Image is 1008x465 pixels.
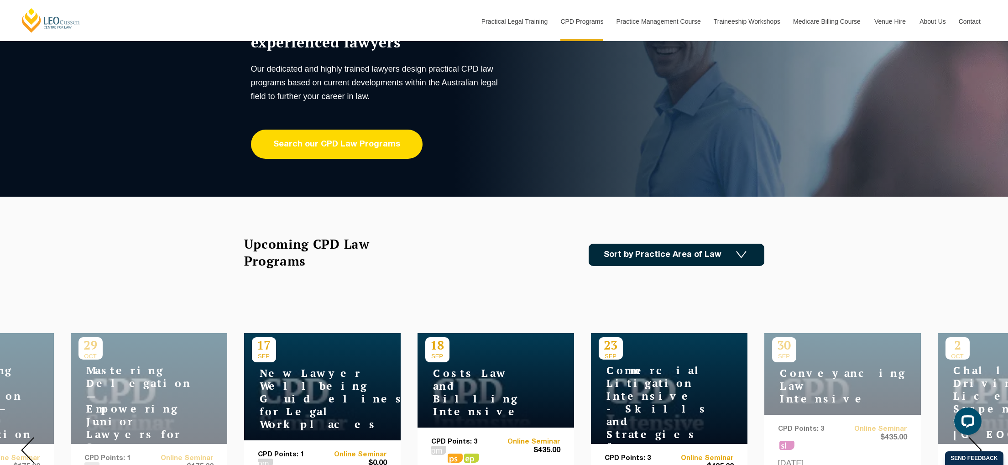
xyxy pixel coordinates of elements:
[448,454,463,463] span: ps
[669,455,734,462] a: Online Seminar
[322,451,387,459] a: Online Seminar
[969,437,982,463] img: Next
[21,437,34,463] img: Prev
[251,130,423,159] a: Search our CPD Law Programs
[496,446,560,455] span: $435.00
[431,438,496,446] p: CPD Points: 3
[605,455,669,462] p: CPD Points: 3
[599,353,623,360] span: SEP
[589,244,764,266] a: Sort by Practice Area of Law
[554,2,609,41] a: CPD Programs
[252,367,366,431] h4: New Lawyer Wellbeing Guidelines for Legal Workplaces
[251,62,502,103] p: Our dedicated and highly trained lawyers design practical CPD law programs based on current devel...
[252,337,276,353] p: 17
[431,446,446,455] span: pm
[947,404,985,442] iframe: LiveChat chat widget
[736,251,747,259] img: Icon
[252,353,276,360] span: SEP
[475,2,554,41] a: Practical Legal Training
[425,367,539,418] h4: Costs Law and Billing Intensive
[425,337,449,353] p: 18
[913,2,952,41] a: About Us
[464,454,479,463] span: ps
[244,235,392,269] h2: Upcoming CPD Law Programs
[707,2,786,41] a: Traineeship Workshops
[952,2,987,41] a: Contact
[496,438,560,446] a: Online Seminar
[258,451,323,459] p: CPD Points: 1
[251,16,502,51] h1: CPD Law Programs designed by experienced lawyers
[425,353,449,360] span: SEP
[599,337,623,353] p: 23
[610,2,707,41] a: Practice Management Course
[867,2,913,41] a: Venue Hire
[21,7,81,33] a: [PERSON_NAME] Centre for Law
[786,2,867,41] a: Medicare Billing Course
